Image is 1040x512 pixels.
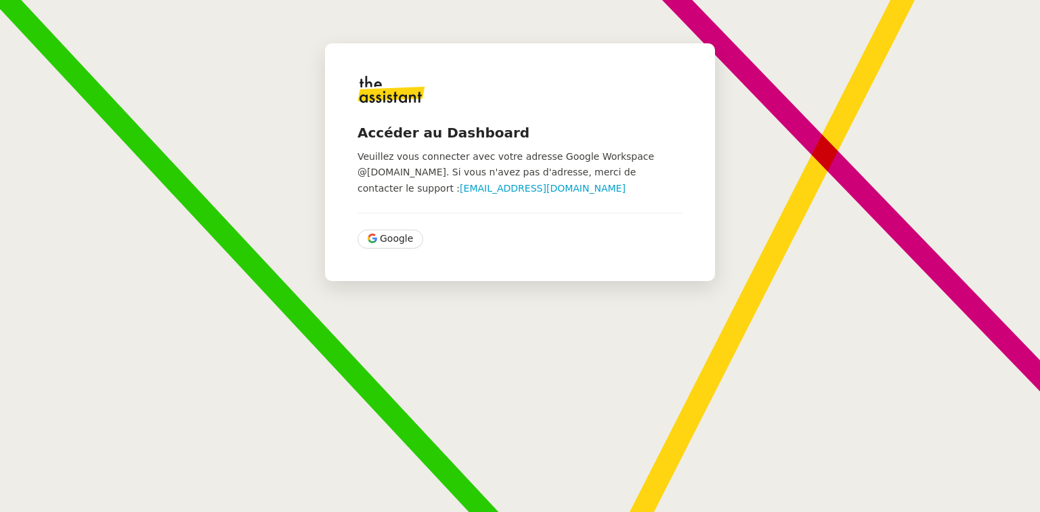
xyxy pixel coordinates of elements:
[357,151,654,194] span: Veuillez vous connecter avec votre adresse Google Workspace @[DOMAIN_NAME]. Si vous n'avez pas d'...
[357,123,682,142] h4: Accéder au Dashboard
[357,230,423,249] button: Google
[460,183,626,194] a: [EMAIL_ADDRESS][DOMAIN_NAME]
[357,76,425,103] img: logo
[380,231,413,247] span: Google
